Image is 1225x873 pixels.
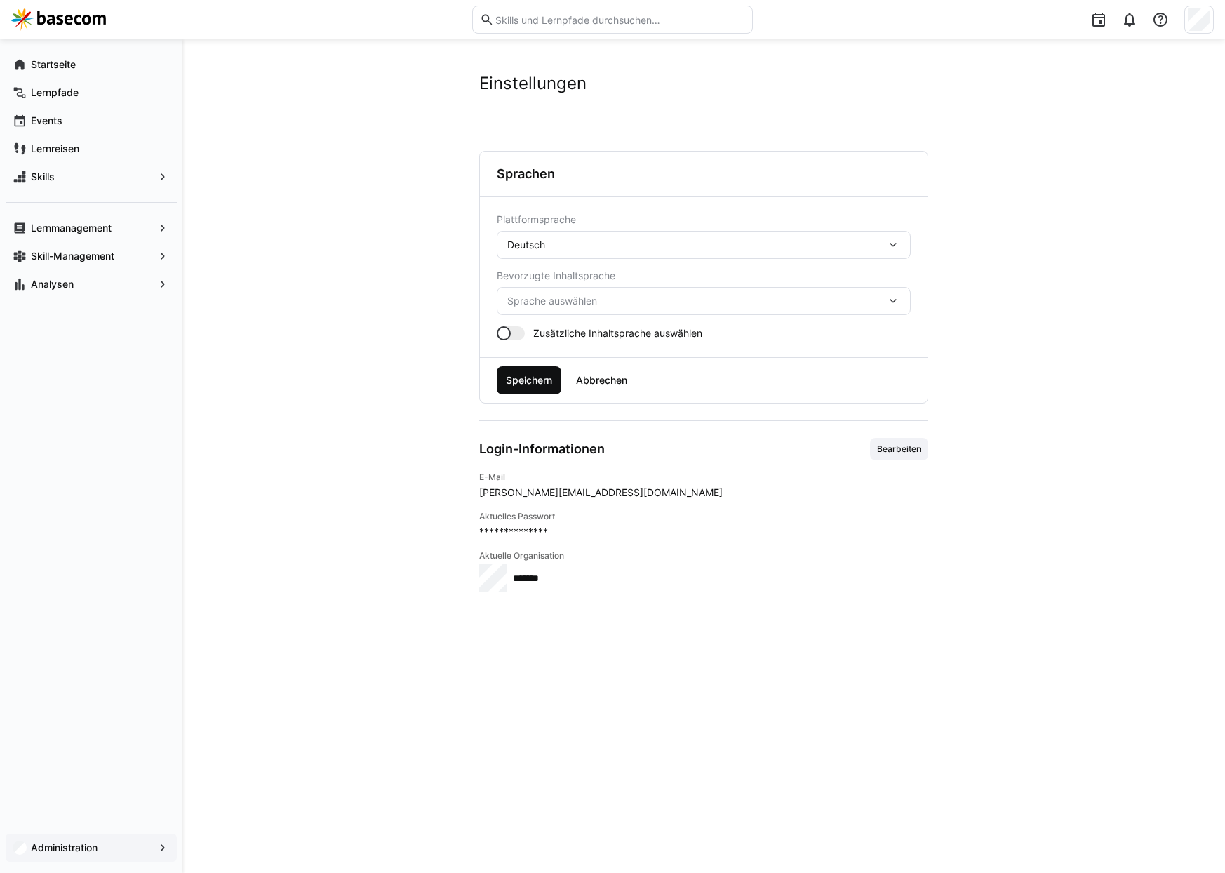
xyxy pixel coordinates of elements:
span: [PERSON_NAME][EMAIL_ADDRESS][DOMAIN_NAME] [479,486,723,500]
span: Plattformsprache [497,214,576,225]
input: Skills und Lernpfade durchsuchen… [494,13,745,26]
span: Bearbeiten [876,444,923,455]
button: Bearbeiten [870,438,928,460]
span: Zusätzliche Inhaltsprache auswählen [533,326,702,340]
span: Deutsch [507,238,545,252]
button: Abbrechen [567,366,636,394]
span: Speichern [504,373,554,387]
h2: Einstellungen [479,73,928,94]
span: Sprache auswählen [507,294,886,308]
span: Bevorzugte Inhaltsprache [497,270,615,281]
h4: Aktuelle Organisation [479,550,928,561]
h3: Sprachen [497,166,555,182]
h4: E-Mail [479,472,928,483]
span: Abbrechen [574,373,629,387]
h3: Login-Informationen [479,441,605,457]
h4: Aktuelles Passwort [479,511,928,522]
button: Speichern [497,366,561,394]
